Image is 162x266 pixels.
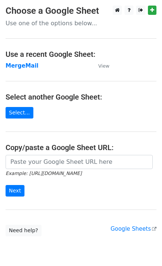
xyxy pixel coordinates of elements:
input: Next [6,185,24,197]
h4: Select another Google Sheet: [6,93,156,101]
small: View [98,63,109,69]
small: Example: [URL][DOMAIN_NAME] [6,171,82,176]
a: Need help? [6,225,42,236]
a: View [91,62,109,69]
input: Paste your Google Sheet URL here [6,155,153,169]
h4: Use a recent Google Sheet: [6,50,156,59]
p: Use one of the options below... [6,19,156,27]
h4: Copy/paste a Google Sheet URL: [6,143,156,152]
a: Google Sheets [110,226,156,232]
a: MergeMail [6,62,39,69]
h3: Choose a Google Sheet [6,6,156,16]
a: Select... [6,107,33,119]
